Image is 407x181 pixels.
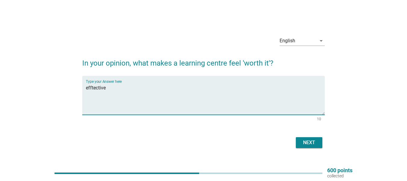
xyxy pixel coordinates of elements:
p: collected [327,173,352,179]
h2: In your opinion, what makes a learning centre feel 'worth it'? [82,52,325,69]
div: 10 [317,117,321,121]
i: arrow_drop_down [318,37,325,44]
textarea: Type your Answer here [86,83,325,115]
div: Next [301,139,318,146]
button: Next [296,137,322,148]
p: 600 points [327,168,352,173]
div: English [280,38,295,44]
